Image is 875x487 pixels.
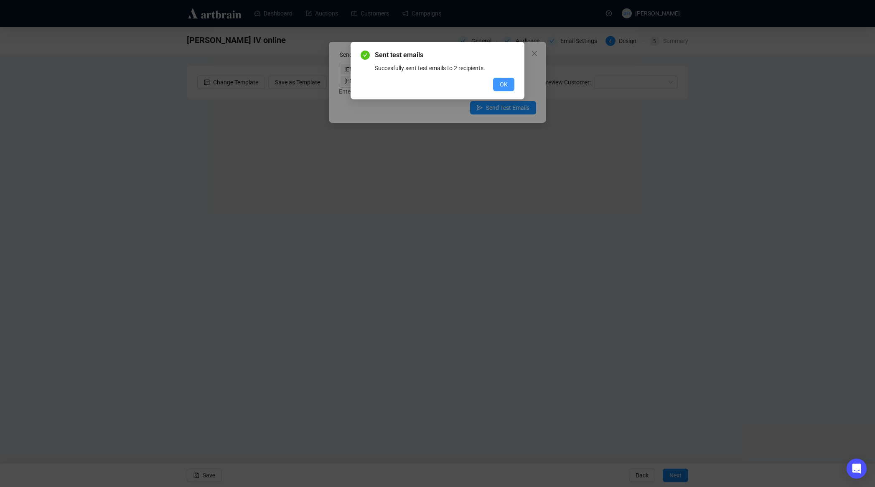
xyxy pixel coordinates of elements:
span: OK [500,80,508,89]
button: OK [493,78,514,91]
span: Sent test emails [375,50,514,60]
span: check-circle [361,51,370,60]
div: Succesfully sent test emails to 2 recipients. [375,63,514,73]
div: Open Intercom Messenger [847,459,867,479]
